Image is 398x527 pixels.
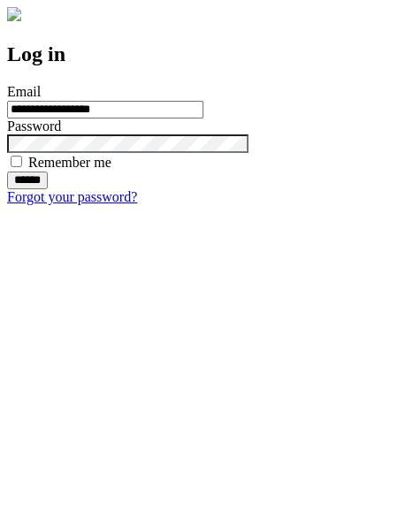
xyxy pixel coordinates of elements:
[28,155,111,170] label: Remember me
[7,42,391,66] h2: Log in
[7,189,137,204] a: Forgot your password?
[7,7,21,21] img: logo-4e3dc11c47720685a147b03b5a06dd966a58ff35d612b21f08c02c0306f2b779.png
[7,84,41,99] label: Email
[7,118,61,134] label: Password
